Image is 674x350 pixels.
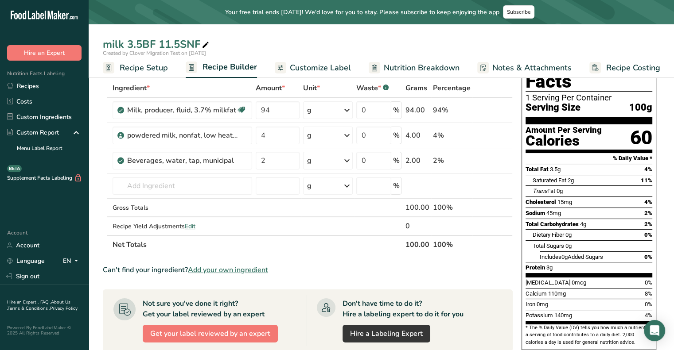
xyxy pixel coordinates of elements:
span: 4% [645,312,652,319]
div: g [307,181,312,191]
div: Milk, producer, fluid, 3.7% milkfat [127,105,236,115]
span: Notes & Attachments [492,62,572,74]
span: Total Fat [526,166,549,173]
span: Customize Label [290,62,351,74]
span: 0g [565,231,572,238]
span: Serving Size [526,102,580,113]
span: Nutrition Breakdown [384,62,460,74]
span: 0g [565,242,572,249]
span: 0% [645,301,652,308]
span: 0% [644,231,652,238]
span: Includes Added Sugars [540,254,603,260]
span: 4% [644,199,652,205]
div: powdered milk, nonfat, low heat, extra grade [127,130,238,141]
a: Recipe Setup [103,58,168,78]
a: Recipe Costing [589,58,660,78]
span: 3g [546,264,553,271]
a: Language [7,253,45,269]
div: g [307,130,312,141]
div: BETA [7,165,22,172]
span: Fat [533,188,555,194]
div: 4.00 [405,130,429,141]
a: Customize Label [275,58,351,78]
span: 45mg [546,210,561,216]
div: Open Intercom Messenger [644,320,665,341]
span: 0mg [537,301,548,308]
div: 60 [630,126,652,150]
span: Get your label reviewed by an expert [150,328,270,339]
span: Dietary Fiber [533,231,564,238]
div: Recipe Yield Adjustments [113,222,252,231]
div: 100% [433,202,471,213]
span: Grams [405,83,427,93]
section: * The % Daily Value (DV) tells you how much a nutrient in a serving of food contributes to a dail... [526,324,652,346]
div: 94% [433,105,471,115]
span: Sodium [526,210,545,216]
input: Add Ingredient [113,177,252,195]
span: Calcium [526,290,547,297]
span: Edit [185,222,195,231]
div: Custom Report [7,128,59,137]
div: g [307,105,312,115]
button: Hire an Expert [7,45,82,61]
th: 100% [431,235,472,254]
span: Amount [256,83,285,93]
span: 100g [629,102,652,113]
div: Beverages, water, tap, municipal [127,155,238,166]
div: 2% [433,155,471,166]
div: Powered By FoodLabelMaker © 2025 All Rights Reserved [7,325,82,336]
a: Privacy Policy [50,305,78,312]
div: 94.00 [405,105,429,115]
span: Created by Clover Migration Test on [DATE] [103,50,206,57]
a: FAQ . [40,299,51,305]
div: 2.00 [405,155,429,166]
div: Gross Totals [113,203,252,212]
div: Calories [526,135,602,147]
span: 0g [561,254,568,260]
a: Hire an Expert . [7,299,39,305]
div: 4% [433,130,471,141]
span: 0% [644,254,652,260]
div: EN [63,256,82,266]
span: 8% [645,290,652,297]
div: 1 Serving Per Container [526,93,652,102]
th: 100.00 [404,235,431,254]
a: Recipe Builder [186,57,257,78]
span: Total Carbohydrates [526,221,579,227]
div: Not sure you've done it right? Get your label reviewed by an expert [143,298,265,319]
div: Waste [356,83,389,93]
span: 2% [644,221,652,227]
h1: Nutrition Facts [526,51,652,92]
span: 11% [641,177,652,184]
span: Potassium [526,312,553,319]
span: 4g [580,221,586,227]
span: Cholesterol [526,199,556,205]
th: Net Totals [111,235,404,254]
a: About Us . [7,299,70,312]
a: Notes & Attachments [477,58,572,78]
span: Percentage [433,83,471,93]
button: Subscribe [503,5,534,19]
div: g [307,155,312,166]
a: Terms & Conditions . [8,305,50,312]
span: 2% [644,210,652,216]
section: % Daily Value * [526,153,652,164]
span: Add your own ingredient [188,265,268,275]
span: Ingredient [113,83,150,93]
a: Nutrition Breakdown [369,58,460,78]
span: 0mcg [572,279,586,286]
span: Recipe Setup [120,62,168,74]
span: 0% [645,279,652,286]
div: milk 3.5BF 11.5SNF [103,36,211,52]
span: Subscribe [507,8,530,15]
div: Amount Per Serving [526,126,602,135]
span: Recipe Builder [203,61,257,73]
span: Iron [526,301,535,308]
span: 140mg [554,312,572,319]
span: Total Sugars [533,242,564,249]
span: Recipe Costing [606,62,660,74]
div: 0 [405,221,429,231]
span: 15mg [557,199,572,205]
a: Hire a Labeling Expert [343,325,430,342]
span: Protein [526,264,545,271]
